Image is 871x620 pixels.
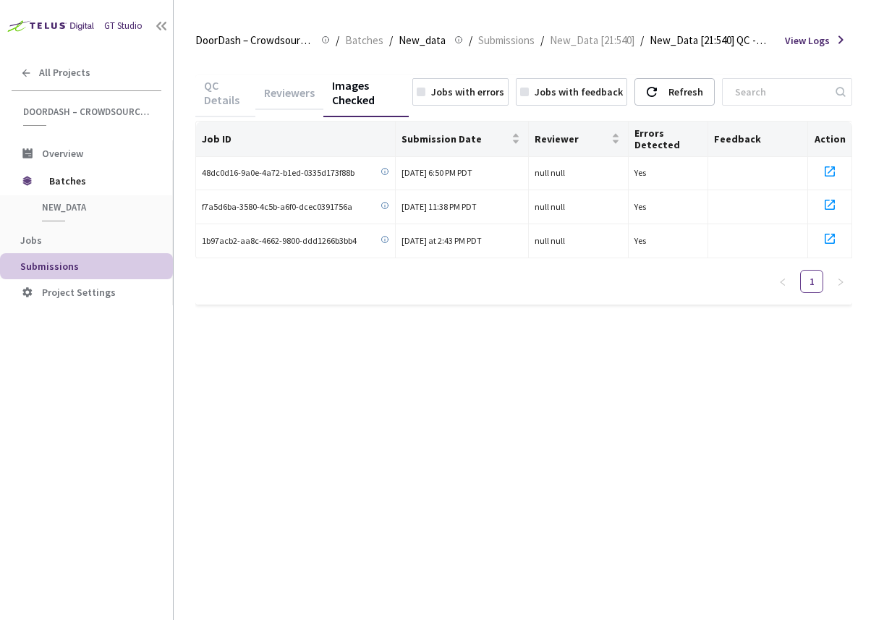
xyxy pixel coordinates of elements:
[478,32,535,49] span: Submissions
[550,32,634,49] span: New_Data [21:540]
[634,167,646,178] span: Yes
[726,79,833,105] input: Search
[196,122,396,157] th: Job ID
[708,122,808,157] th: Feedback
[42,201,149,213] span: New_data
[640,32,644,49] li: /
[202,166,354,180] span: 48dc0d16-9a0e-4a72-b1ed-0335d173f88b
[195,78,255,117] div: QC Details
[836,278,845,286] span: right
[650,32,767,49] span: New_Data [21:540] QC - [DATE]
[104,20,143,33] div: GT Studio
[202,200,352,214] span: f7a5d6ba-3580-4c5b-a6f0-dcec0391756a
[668,79,703,105] div: Refresh
[469,32,472,49] li: /
[336,32,339,49] li: /
[323,78,409,117] div: Images Checked
[540,32,544,49] li: /
[195,32,313,49] span: DoorDash – Crowdsource Catalog Annotation
[342,32,386,48] a: Batches
[808,122,852,157] th: Action
[535,167,565,178] span: null null
[49,166,148,195] span: Batches
[431,85,504,99] div: Jobs with errors
[389,32,393,49] li: /
[42,286,116,299] span: Project Settings
[23,106,153,118] span: DoorDash – Crowdsource Catalog Annotation
[634,201,646,212] span: Yes
[20,260,79,273] span: Submissions
[39,67,90,79] span: All Projects
[535,133,608,145] span: Reviewer
[529,122,629,157] th: Reviewer
[475,32,538,48] a: Submissions
[778,278,787,286] span: left
[345,32,383,49] span: Batches
[401,235,482,246] span: [DATE] at 2:43 PM PDT
[401,201,477,212] span: [DATE] 11:38 PM PDT
[771,270,794,293] li: Previous Page
[401,167,472,178] span: [DATE] 6:50 PM PDT
[20,234,42,247] span: Jobs
[535,235,565,246] span: null null
[535,201,565,212] span: null null
[535,85,623,99] div: Jobs with feedback
[42,147,83,160] span: Overview
[829,270,852,293] button: right
[800,270,823,293] li: 1
[401,133,509,145] span: Submission Date
[202,234,357,248] span: 1b97acb2-aa8c-4662-9800-ddd1266b3bb4
[771,270,794,293] button: left
[634,235,646,246] span: Yes
[629,122,708,157] th: Errors Detected
[255,85,323,110] div: Reviewers
[785,33,830,48] span: View Logs
[801,271,823,292] a: 1
[547,32,637,48] a: New_Data [21:540]
[396,122,529,157] th: Submission Date
[399,32,446,49] span: New_data
[829,270,852,293] li: Next Page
